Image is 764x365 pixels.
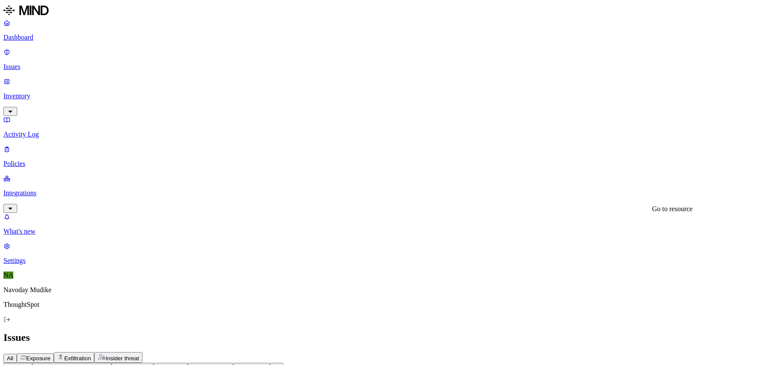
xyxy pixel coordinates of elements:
[3,160,761,168] p: Policies
[3,332,761,343] h2: Issues
[3,271,13,279] span: NA
[3,189,761,197] p: Integrations
[3,257,761,265] p: Settings
[105,355,139,362] span: Insider threat
[7,355,13,362] span: All
[3,228,761,235] p: What's new
[3,131,761,138] p: Activity Log
[3,92,761,100] p: Inventory
[3,63,761,71] p: Issues
[3,301,761,309] p: ThoughtSpot
[3,34,761,41] p: Dashboard
[64,355,91,362] span: Exfiltration
[652,205,693,213] div: Go to resource
[26,355,50,362] span: Exposure
[3,3,49,17] img: MIND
